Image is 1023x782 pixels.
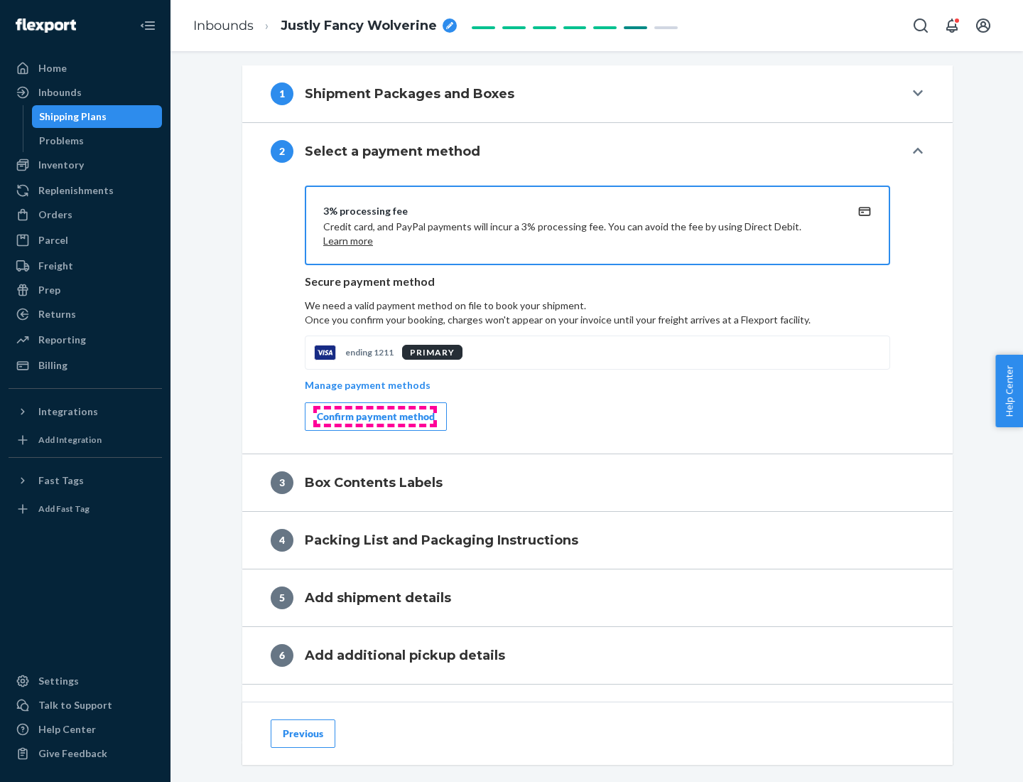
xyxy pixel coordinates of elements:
[9,469,162,492] button: Fast Tags
[305,402,447,431] button: Confirm payment method
[38,307,76,321] div: Returns
[305,85,514,103] h4: Shipment Packages and Boxes
[32,105,163,128] a: Shipping Plans
[38,183,114,198] div: Replenishments
[193,18,254,33] a: Inbounds
[271,140,293,163] div: 2
[38,674,79,688] div: Settings
[9,400,162,423] button: Integrations
[38,434,102,446] div: Add Integration
[281,17,437,36] span: Justly Fancy Wolverine
[9,57,162,80] a: Home
[305,142,480,161] h4: Select a payment method
[9,354,162,377] a: Billing
[38,698,112,712] div: Talk to Support
[134,11,162,40] button: Close Navigation
[38,233,68,247] div: Parcel
[305,274,890,290] p: Secure payment method
[317,409,435,424] div: Confirm payment method
[9,328,162,351] a: Reporting
[9,255,162,277] a: Freight
[38,503,90,515] div: Add Fast Tag
[38,746,107,761] div: Give Feedback
[305,589,451,607] h4: Add shipment details
[9,154,162,176] a: Inventory
[9,670,162,692] a: Settings
[9,203,162,226] a: Orders
[323,204,838,218] div: 3% processing fee
[38,85,82,100] div: Inbounds
[242,65,953,122] button: 1Shipment Packages and Boxes
[9,718,162,741] a: Help Center
[938,11,966,40] button: Open notifications
[9,279,162,301] a: Prep
[323,234,373,248] button: Learn more
[271,586,293,609] div: 5
[242,123,953,180] button: 2Select a payment method
[271,644,293,667] div: 6
[39,134,84,148] div: Problems
[242,569,953,626] button: 5Add shipment details
[242,512,953,569] button: 4Packing List and Packaging Instructions
[305,378,431,392] p: Manage payment methods
[182,5,468,47] ol: breadcrumbs
[9,429,162,451] a: Add Integration
[38,208,72,222] div: Orders
[38,405,98,419] div: Integrations
[969,11,997,40] button: Open account menu
[38,722,96,737] div: Help Center
[9,229,162,252] a: Parcel
[9,179,162,202] a: Replenishments
[305,299,890,327] p: We need a valid payment method on file to book your shipment.
[305,473,443,492] h4: Box Contents Labels
[906,11,935,40] button: Open Search Box
[345,346,394,358] p: ending 1211
[271,471,293,494] div: 3
[242,454,953,511] button: 3Box Contents Labels
[242,685,953,741] button: 7Shipping Quote
[38,259,73,273] div: Freight
[38,283,60,297] div: Prep
[271,719,335,748] button: Previous
[38,158,84,172] div: Inventory
[9,742,162,765] button: Give Feedback
[38,333,86,347] div: Reporting
[9,694,162,717] a: Talk to Support
[305,313,890,327] p: Once you confirm your booking, charges won't appear on your invoice until your freight arrives at...
[402,345,462,360] div: PRIMARY
[16,18,76,33] img: Flexport logo
[323,220,838,248] p: Credit card, and PayPal payments will incur a 3% processing fee. You can avoid the fee by using D...
[271,529,293,552] div: 4
[305,646,505,665] h4: Add additional pickup details
[9,81,162,104] a: Inbounds
[305,531,578,550] h4: Packing List and Packaging Instructions
[38,473,84,488] div: Fast Tags
[38,61,67,75] div: Home
[242,627,953,684] button: 6Add additional pickup details
[9,498,162,520] a: Add Fast Tag
[9,303,162,326] a: Returns
[39,109,107,124] div: Shipping Plans
[271,82,293,105] div: 1
[38,358,67,373] div: Billing
[995,355,1023,427] button: Help Center
[32,129,163,152] a: Problems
